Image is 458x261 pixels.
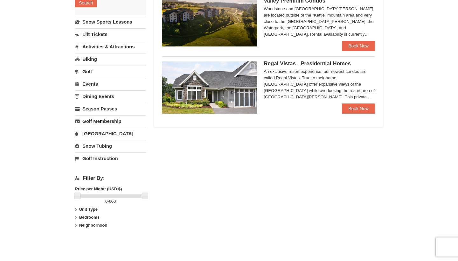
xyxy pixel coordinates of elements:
[105,199,108,204] span: 0
[75,28,146,40] a: Lift Tickets
[264,60,351,67] span: Regal Vistas - Presidential Homes
[75,103,146,115] a: Season Passes
[79,215,100,220] strong: Bedrooms
[75,41,146,53] a: Activities & Attractions
[342,103,375,114] a: Book Now
[75,78,146,90] a: Events
[264,6,375,38] div: Woodstone and [GEOGRAPHIC_DATA][PERSON_NAME] are located outside of the "Kettle" mountain area an...
[75,90,146,102] a: Dining Events
[79,223,108,228] strong: Neighborhood
[75,198,146,205] label: -
[75,152,146,164] a: Golf Instruction
[75,128,146,139] a: [GEOGRAPHIC_DATA]
[109,199,116,204] span: 600
[264,68,375,100] div: An exclusive resort experience, our newest condos are called Regal Vistas. True to their name, [G...
[75,16,146,28] a: Snow Sports Lessons
[342,41,375,51] a: Book Now
[75,140,146,152] a: Snow Tubing
[162,61,257,114] img: 19218991-1-902409a9.jpg
[75,175,146,181] h4: Filter By:
[75,115,146,127] a: Golf Membership
[75,187,122,191] strong: Price per Night: (USD $)
[75,66,146,77] a: Golf
[79,207,98,212] strong: Unit Type
[75,53,146,65] a: Biking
